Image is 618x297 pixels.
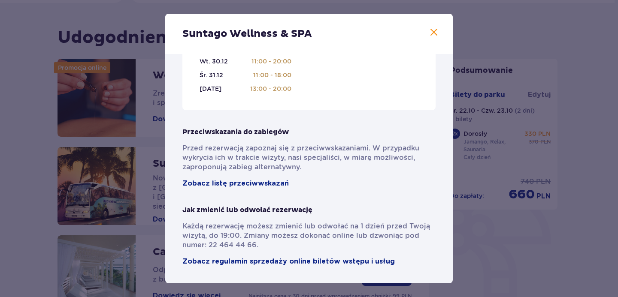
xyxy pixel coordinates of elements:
[253,71,291,79] p: 11:00 - 18:00
[182,127,289,137] p: Przeciwskazania do zabiegów
[182,179,289,188] a: Zobacz listę przeciwwskazań
[251,57,291,66] p: 11:00 - 20:00
[182,222,436,250] p: Każdą rezerwację możesz zmienić lub odwołać na 1 dzień przed Twoją wizytą, do 19:00. Zmiany możes...
[250,84,291,93] p: 13:00 - 20:00
[200,71,223,79] p: Śr. 31.12
[200,84,221,93] p: [DATE]
[182,27,312,40] p: Suntago Wellness & SPA
[182,257,395,266] a: Zobacz regulamin sprzedaży online biletów wstępu i usług
[182,205,312,215] p: Jak zmienić lub odwołać rezerwację
[182,144,436,172] p: Przed rezerwacją zapoznaj się z przeciwwskazaniami. W przypadku wykrycia ich w trakcie wizyty, na...
[200,57,228,66] p: Wt. 30.12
